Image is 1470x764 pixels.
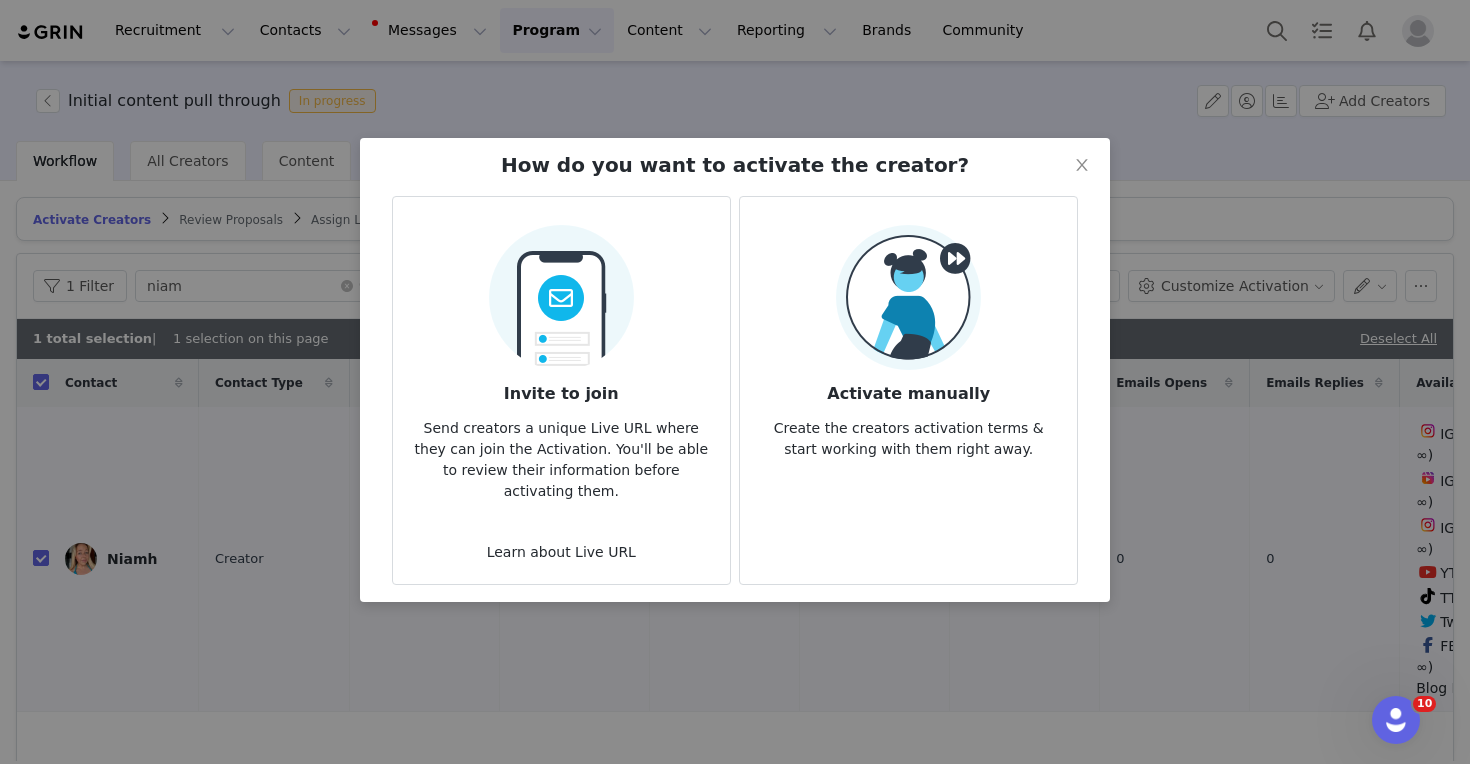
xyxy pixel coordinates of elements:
[487,544,636,560] a: Learn about Live URL
[409,406,714,502] p: Send creators a unique Live URL where they can join the Activation. You'll be able to review thei...
[1372,696,1420,744] iframe: Intercom live chat
[1413,696,1436,712] span: 10
[1054,138,1110,194] button: Close
[756,406,1061,460] p: Create the creators activation terms & start working with them right away.
[501,150,969,180] h2: How do you want to activate the creator?
[756,370,1061,406] h3: Activate manually
[409,370,714,406] h3: Invite to join
[489,213,634,370] img: Send Email
[1074,157,1090,173] i: icon: close
[836,225,981,370] img: Manual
